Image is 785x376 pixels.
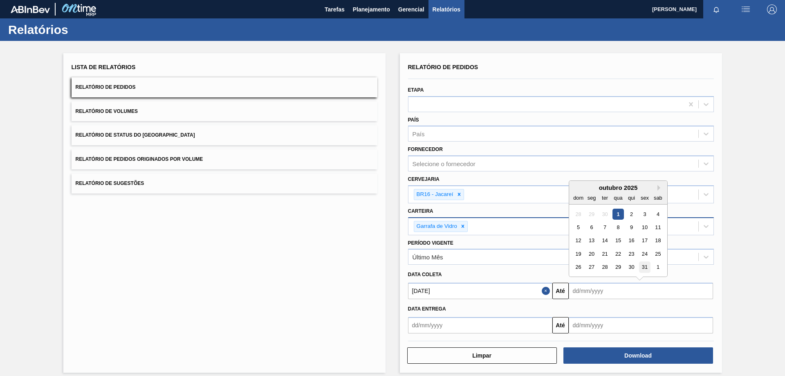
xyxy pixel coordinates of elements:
[586,192,597,203] div: seg
[11,6,50,13] img: TNhmsLtSVTkK8tSr43FrP2fwEKptu5GPRR3wAAAABJRU5ErkJggg==
[408,146,443,152] label: Fornecedor
[612,248,624,259] div: Choose quarta-feira, 22 de outubro de 2025
[542,283,552,299] button: Close
[433,5,460,14] span: Relatórios
[414,221,459,232] div: Garrafa de Vidro
[72,64,136,70] span: Lista de Relatórios
[408,306,446,312] span: Data entrega
[76,108,138,114] span: Relatório de Volumes
[552,283,569,299] button: Até
[741,5,751,14] img: userActions
[573,192,584,203] div: dom
[639,222,650,233] div: Choose sexta-feira, 10 de outubro de 2025
[552,317,569,333] button: Até
[657,185,663,191] button: Next Month
[408,87,424,93] label: Etapa
[573,209,584,220] div: Not available domingo, 28 de setembro de 2025
[639,248,650,259] div: Choose sexta-feira, 24 de outubro de 2025
[639,209,650,220] div: Choose sexta-feira, 3 de outubro de 2025
[72,101,377,122] button: Relatório de Volumes
[599,209,610,220] div: Not available terça-feira, 30 de setembro de 2025
[76,180,144,186] span: Relatório de Sugestões
[573,262,584,273] div: Choose domingo, 26 de outubro de 2025
[612,192,624,203] div: qua
[408,283,552,299] input: dd/mm/yyyy
[72,77,377,97] button: Relatório de Pedidos
[626,209,637,220] div: Choose quinta-feira, 2 de outubro de 2025
[599,235,610,246] div: Choose terça-feira, 14 de outubro de 2025
[408,208,433,214] label: Carteira
[414,189,455,200] div: BR16 - Jacareí
[325,5,345,14] span: Tarefas
[76,156,203,162] span: Relatório de Pedidos Originados por Volume
[612,235,624,246] div: Choose quarta-feira, 15 de outubro de 2025
[599,192,610,203] div: ter
[76,84,136,90] span: Relatório de Pedidos
[626,235,637,246] div: Choose quinta-feira, 16 de outubro de 2025
[599,262,610,273] div: Choose terça-feira, 28 de outubro de 2025
[626,248,637,259] div: Choose quinta-feira, 23 de outubro de 2025
[569,317,713,333] input: dd/mm/yyyy
[573,235,584,246] div: Choose domingo, 12 de outubro de 2025
[398,5,424,14] span: Gerencial
[353,5,390,14] span: Planejamento
[652,209,663,220] div: Choose sábado, 4 de outubro de 2025
[72,173,377,194] button: Relatório de Sugestões
[408,240,453,246] label: Período Vigente
[586,248,597,259] div: Choose segunda-feira, 20 de outubro de 2025
[72,125,377,145] button: Relatório de Status do [GEOGRAPHIC_DATA]
[586,262,597,273] div: Choose segunda-feira, 27 de outubro de 2025
[8,25,153,34] h1: Relatórios
[652,222,663,233] div: Choose sábado, 11 de outubro de 2025
[599,222,610,233] div: Choose terça-feira, 7 de outubro de 2025
[586,222,597,233] div: Choose segunda-feira, 6 de outubro de 2025
[767,5,777,14] img: Logout
[408,64,478,70] span: Relatório de Pedidos
[572,207,664,274] div: month 2025-10
[407,347,557,364] button: Limpar
[612,222,624,233] div: Choose quarta-feira, 8 de outubro de 2025
[626,192,637,203] div: qui
[626,262,637,273] div: Choose quinta-feira, 30 de outubro de 2025
[408,117,419,123] label: País
[413,254,443,261] div: Último Mês
[586,235,597,246] div: Choose segunda-feira, 13 de outubro de 2025
[408,176,440,182] label: Cervejaria
[573,222,584,233] div: Choose domingo, 5 de outubro de 2025
[408,272,442,277] span: Data coleta
[563,347,713,364] button: Download
[639,235,650,246] div: Choose sexta-feira, 17 de outubro de 2025
[652,262,663,273] div: Choose sábado, 1 de novembro de 2025
[408,317,552,333] input: dd/mm/yyyy
[569,184,667,191] div: outubro 2025
[573,248,584,259] div: Choose domingo, 19 de outubro de 2025
[599,248,610,259] div: Choose terça-feira, 21 de outubro de 2025
[639,262,650,273] div: Choose sexta-feira, 31 de outubro de 2025
[612,209,624,220] div: Choose quarta-feira, 1 de outubro de 2025
[76,132,195,138] span: Relatório de Status do [GEOGRAPHIC_DATA]
[72,149,377,169] button: Relatório de Pedidos Originados por Volume
[586,209,597,220] div: Not available segunda-feira, 29 de setembro de 2025
[413,160,475,167] div: Selecione o fornecedor
[626,222,637,233] div: Choose quinta-feira, 9 de outubro de 2025
[569,283,713,299] input: dd/mm/yyyy
[652,248,663,259] div: Choose sábado, 25 de outubro de 2025
[612,262,624,273] div: Choose quarta-feira, 29 de outubro de 2025
[652,192,663,203] div: sab
[413,131,425,137] div: País
[652,235,663,246] div: Choose sábado, 18 de outubro de 2025
[703,4,729,15] button: Notificações
[639,192,650,203] div: sex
